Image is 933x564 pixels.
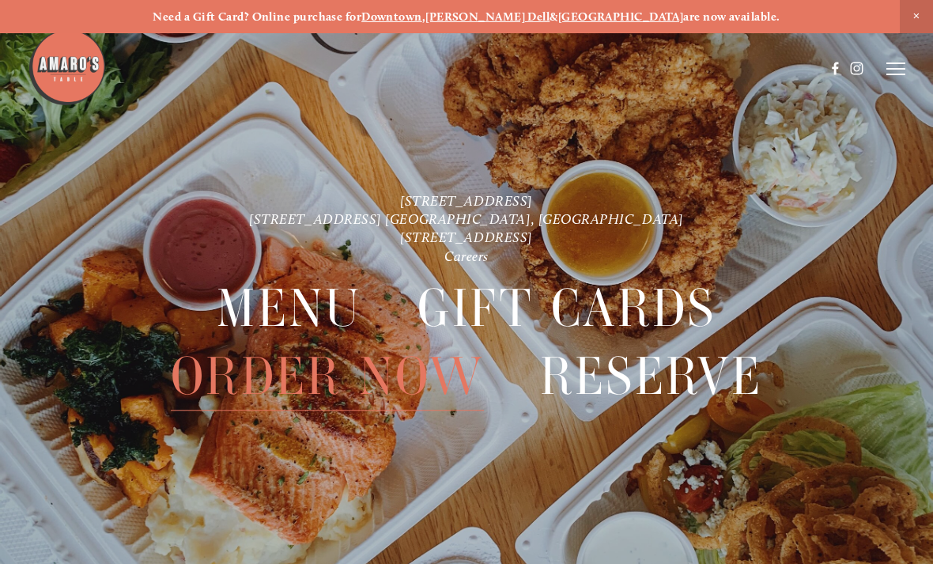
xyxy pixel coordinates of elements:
[400,229,533,246] a: [STREET_ADDRESS]
[171,343,484,411] span: Order Now
[417,274,716,342] a: Gift Cards
[425,9,550,24] a: [PERSON_NAME] Dell
[361,9,422,24] a: Downtown
[171,343,484,411] a: Order Now
[28,28,107,107] img: Amaro's Table
[217,274,361,342] a: Menu
[249,210,684,227] a: [STREET_ADDRESS] [GEOGRAPHIC_DATA], [GEOGRAPHIC_DATA]
[444,248,489,264] a: Careers
[683,9,780,24] strong: are now available.
[153,9,361,24] strong: Need a Gift Card? Online purchase for
[422,9,425,24] strong: ,
[550,9,557,24] strong: &
[558,9,684,24] a: [GEOGRAPHIC_DATA]
[540,343,762,411] a: Reserve
[540,343,762,411] span: Reserve
[400,192,533,209] a: [STREET_ADDRESS]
